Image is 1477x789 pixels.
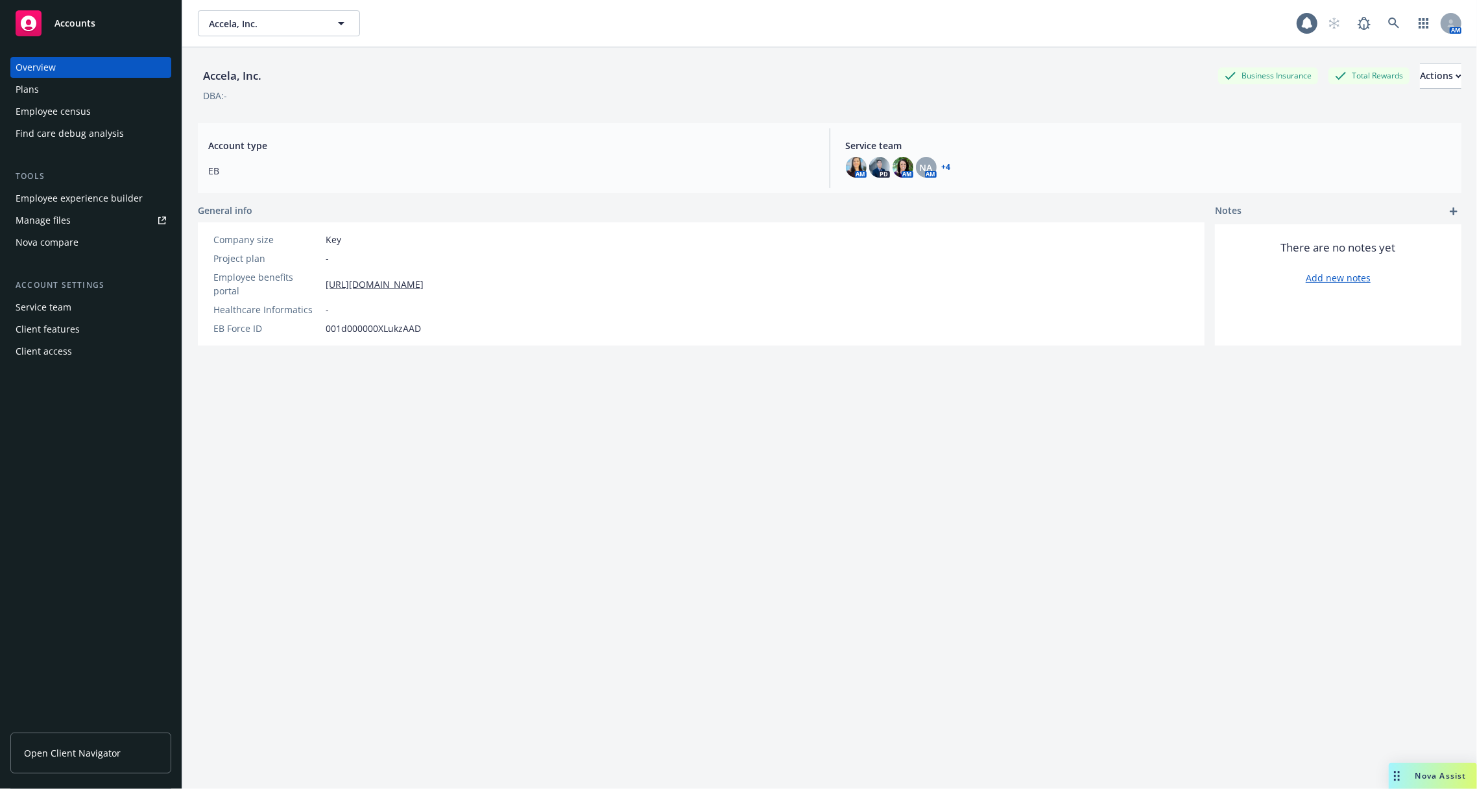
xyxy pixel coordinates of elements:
span: General info [198,204,252,217]
div: Employee census [16,101,91,122]
button: Accela, Inc. [198,10,360,36]
img: photo [893,157,913,178]
a: Plans [10,79,171,100]
a: Client access [10,341,171,362]
a: add [1446,204,1461,219]
a: Accounts [10,5,171,41]
div: Employee experience builder [16,188,143,209]
div: Tools [10,170,171,183]
div: Drag to move [1389,763,1405,789]
img: photo [846,157,867,178]
a: Add new notes [1306,271,1371,285]
div: Client features [16,319,80,340]
span: Notes [1215,204,1242,219]
div: EB Force ID [213,322,320,335]
a: Service team [10,297,171,318]
span: Open Client Navigator [24,746,121,760]
span: NA [920,161,933,174]
img: photo [869,157,890,178]
div: Business Insurance [1218,67,1318,84]
a: Employee census [10,101,171,122]
div: Nova compare [16,232,78,253]
span: Account type [208,139,814,152]
a: Client features [10,319,171,340]
div: Actions [1420,64,1461,88]
a: Nova compare [10,232,171,253]
button: Nova Assist [1389,763,1477,789]
span: Accela, Inc. [209,17,321,30]
div: Healthcare Informatics [213,303,320,316]
span: Service team [846,139,1452,152]
a: [URL][DOMAIN_NAME] [326,277,424,291]
div: Manage files [16,210,71,231]
div: Employee benefits portal [213,270,320,298]
a: +4 [942,163,951,171]
a: Search [1381,10,1407,36]
div: Service team [16,297,71,318]
a: Manage files [10,210,171,231]
div: Account settings [10,279,171,292]
span: 001d000000XLukzAAD [326,322,421,335]
a: Overview [10,57,171,78]
div: Accela, Inc. [198,67,267,84]
div: DBA: - [203,89,227,102]
div: Project plan [213,252,320,265]
span: - [326,252,329,265]
span: Key [326,233,341,246]
span: - [326,303,329,316]
div: Find care debug analysis [16,123,124,144]
div: Client access [16,341,72,362]
a: Start snowing [1321,10,1347,36]
div: Plans [16,79,39,100]
span: Accounts [54,18,95,29]
a: Employee experience builder [10,188,171,209]
div: Total Rewards [1328,67,1410,84]
a: Report a Bug [1351,10,1377,36]
button: Actions [1420,63,1461,89]
span: Nova Assist [1415,770,1467,781]
a: Switch app [1411,10,1437,36]
a: Find care debug analysis [10,123,171,144]
div: Company size [213,233,320,246]
span: There are no notes yet [1281,240,1396,255]
span: EB [208,164,814,178]
div: Overview [16,57,56,78]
